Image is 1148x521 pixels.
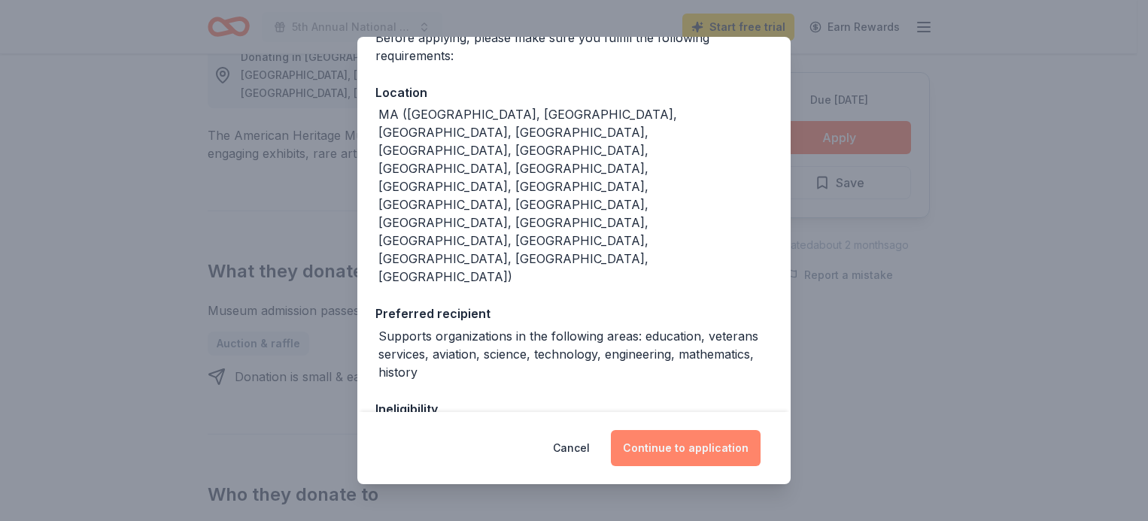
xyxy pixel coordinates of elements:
div: Before applying, please make sure you fulfill the following requirements: [375,29,773,65]
button: Cancel [553,430,590,466]
div: MA ([GEOGRAPHIC_DATA], [GEOGRAPHIC_DATA], [GEOGRAPHIC_DATA], [GEOGRAPHIC_DATA], [GEOGRAPHIC_DATA]... [378,105,773,286]
div: Ineligibility [375,399,773,419]
div: Location [375,83,773,102]
div: Preferred recipient [375,304,773,323]
button: Continue to application [611,430,761,466]
div: Supports organizations in the following areas: education, veterans services, aviation, science, t... [378,327,773,381]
